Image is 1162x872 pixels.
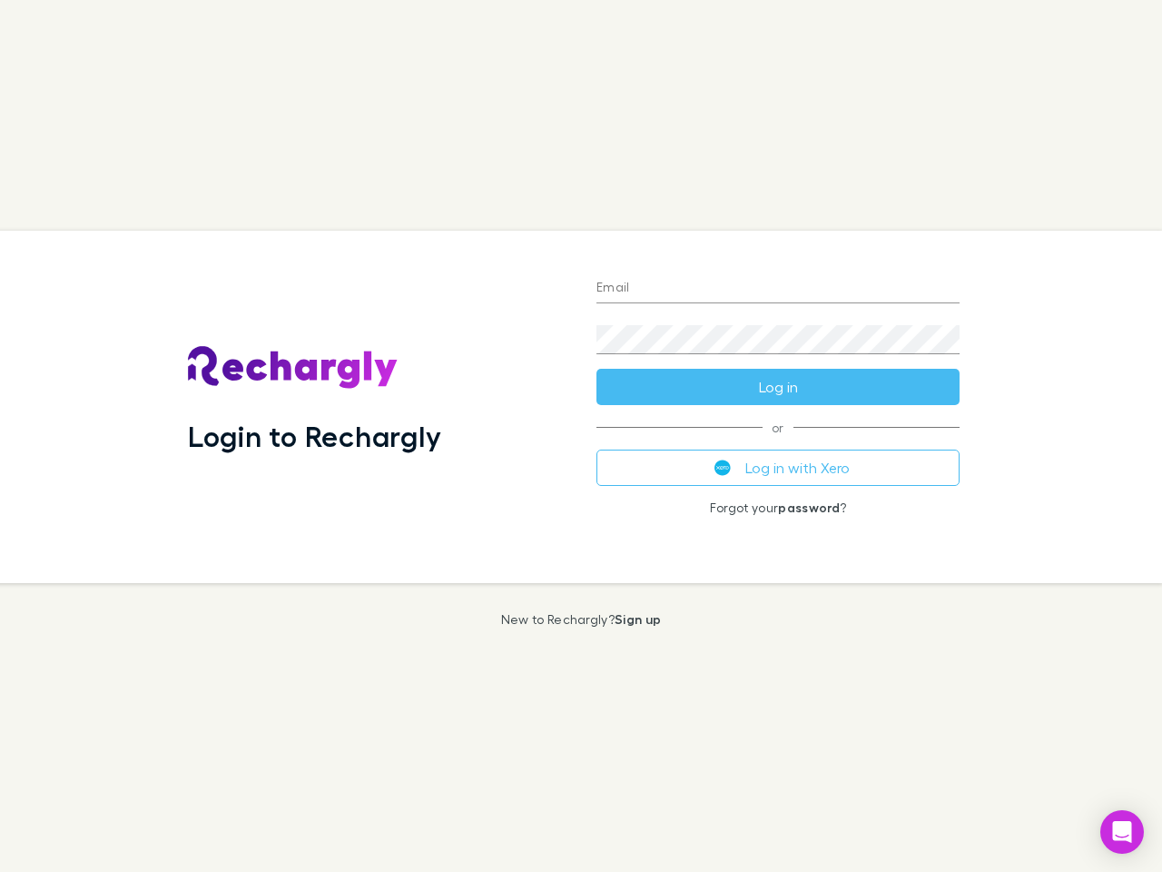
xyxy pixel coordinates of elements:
img: Xero's logo [714,460,731,476]
span: or [596,427,960,428]
p: New to Rechargly? [501,612,662,627]
img: Rechargly's Logo [188,346,399,390]
button: Log in with Xero [596,450,960,486]
h1: Login to Rechargly [188,419,441,453]
button: Log in [596,369,960,405]
div: Open Intercom Messenger [1100,810,1144,854]
a: Sign up [615,611,661,627]
a: password [778,500,840,515]
p: Forgot your ? [596,500,960,515]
